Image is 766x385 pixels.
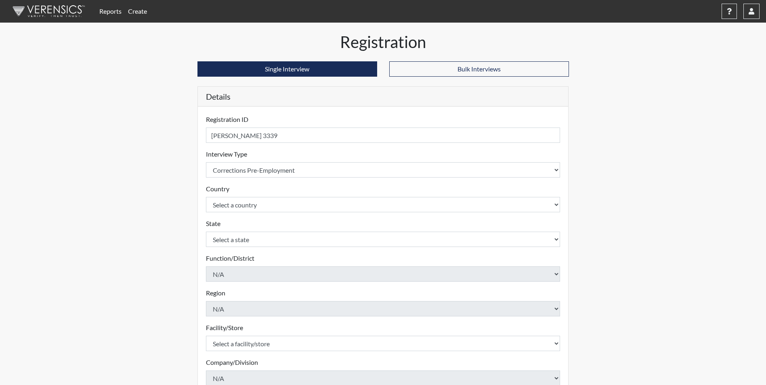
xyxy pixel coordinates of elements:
h5: Details [198,87,569,107]
label: Facility/Store [206,323,243,333]
label: Company/Division [206,358,258,367]
input: Insert a Registration ID, which needs to be a unique alphanumeric value for each interviewee [206,128,560,143]
button: Single Interview [197,61,377,77]
label: Interview Type [206,149,247,159]
label: Country [206,184,229,194]
label: Registration ID [206,115,248,124]
label: State [206,219,220,228]
label: Region [206,288,225,298]
button: Bulk Interviews [389,61,569,77]
label: Function/District [206,253,254,263]
a: Create [125,3,150,19]
a: Reports [96,3,125,19]
h1: Registration [197,32,569,52]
